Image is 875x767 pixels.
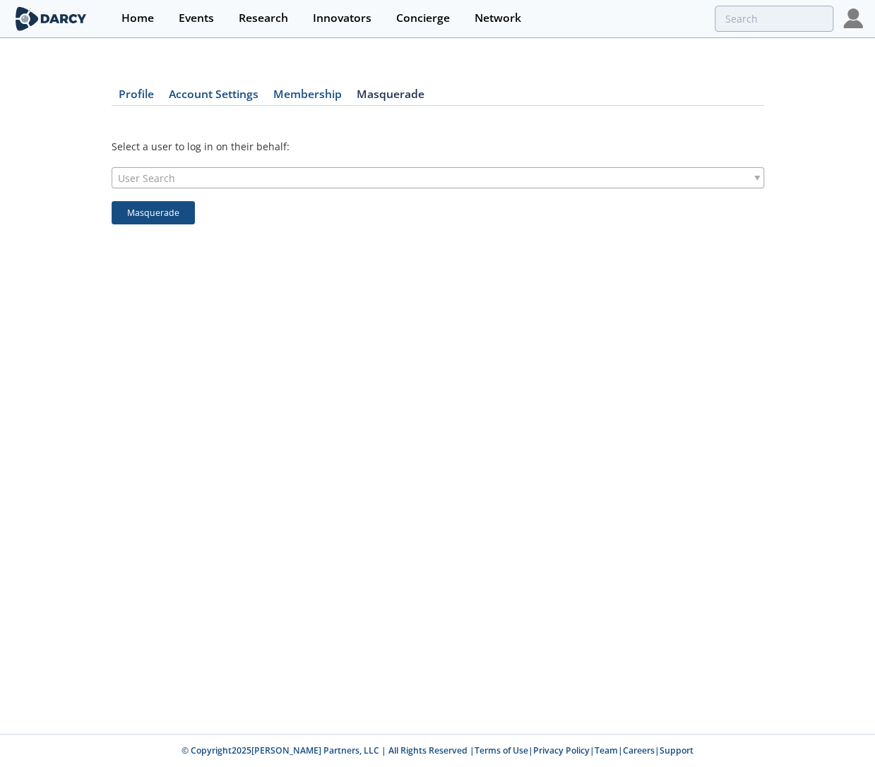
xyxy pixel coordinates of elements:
[595,744,618,756] a: Team
[623,744,655,756] a: Careers
[239,13,288,24] div: Research
[179,13,214,24] div: Events
[96,744,780,757] p: © Copyright 2025 [PERSON_NAME] Partners, LLC | All Rights Reserved | | | | |
[112,167,764,188] div: User Search
[118,168,175,188] span: User Search
[112,140,764,153] div: Select a user to log in on their behalf:
[121,13,154,24] div: Home
[313,13,371,24] div: Innovators
[715,6,833,32] input: Advanced Search
[112,89,162,106] a: Profile
[162,89,266,106] a: Account Settings
[396,13,450,24] div: Concierge
[475,13,521,24] div: Network
[13,6,90,31] img: logo-wide.svg
[843,8,863,28] img: Profile
[533,744,590,756] a: Privacy Policy
[350,89,432,106] a: Masquerade
[112,201,195,225] button: Masquerade
[660,744,694,756] a: Support
[475,744,528,756] a: Terms of Use
[266,89,350,106] a: Membership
